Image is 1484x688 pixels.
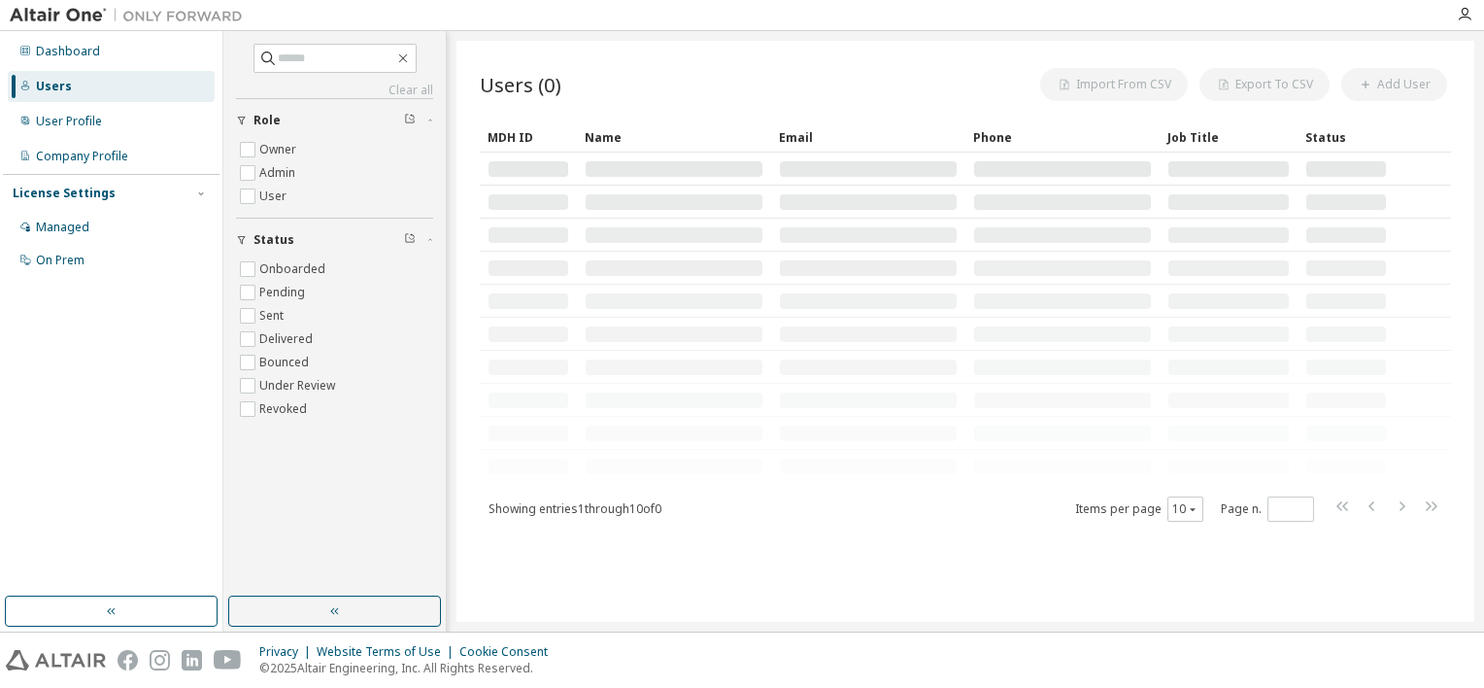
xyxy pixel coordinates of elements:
img: Altair One [10,6,253,25]
div: Dashboard [36,44,100,59]
label: Revoked [259,397,311,421]
button: 10 [1172,501,1198,517]
div: On Prem [36,253,84,268]
img: instagram.svg [150,650,170,671]
label: Under Review [259,374,339,397]
div: Managed [36,220,89,235]
div: Name [585,121,763,153]
label: Delivered [259,327,317,351]
img: facebook.svg [118,650,138,671]
label: Owner [259,138,300,161]
label: Onboarded [259,258,329,281]
label: User [259,185,290,208]
div: Privacy [259,644,317,660]
p: © 2025 Altair Engineering, Inc. All Rights Reserved. [259,660,559,676]
span: Clear filter [404,232,416,248]
label: Sent [259,304,287,327]
button: Add User [1341,68,1447,101]
div: Status [1305,121,1387,153]
img: altair_logo.svg [6,650,106,671]
div: Website Terms of Use [317,644,459,660]
span: Status [253,232,294,248]
div: Cookie Consent [459,644,559,660]
button: Role [236,99,433,142]
img: linkedin.svg [182,650,202,671]
button: Status [236,219,433,261]
label: Bounced [259,351,313,374]
img: youtube.svg [214,650,242,671]
span: Role [253,113,281,128]
span: Items per page [1075,497,1203,522]
div: MDH ID [488,121,569,153]
div: License Settings [13,186,116,201]
button: Export To CSV [1199,68,1330,101]
div: Users [36,79,72,94]
span: Clear filter [404,113,416,128]
span: Showing entries 1 through 10 of 0 [489,500,661,517]
button: Import From CSV [1040,68,1188,101]
div: Phone [973,121,1152,153]
span: Page n. [1221,497,1314,522]
div: Email [779,121,958,153]
label: Pending [259,281,309,304]
div: Job Title [1167,121,1290,153]
label: Admin [259,161,299,185]
div: Company Profile [36,149,128,164]
div: User Profile [36,114,102,129]
span: Users (0) [480,71,561,98]
a: Clear all [236,83,433,98]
